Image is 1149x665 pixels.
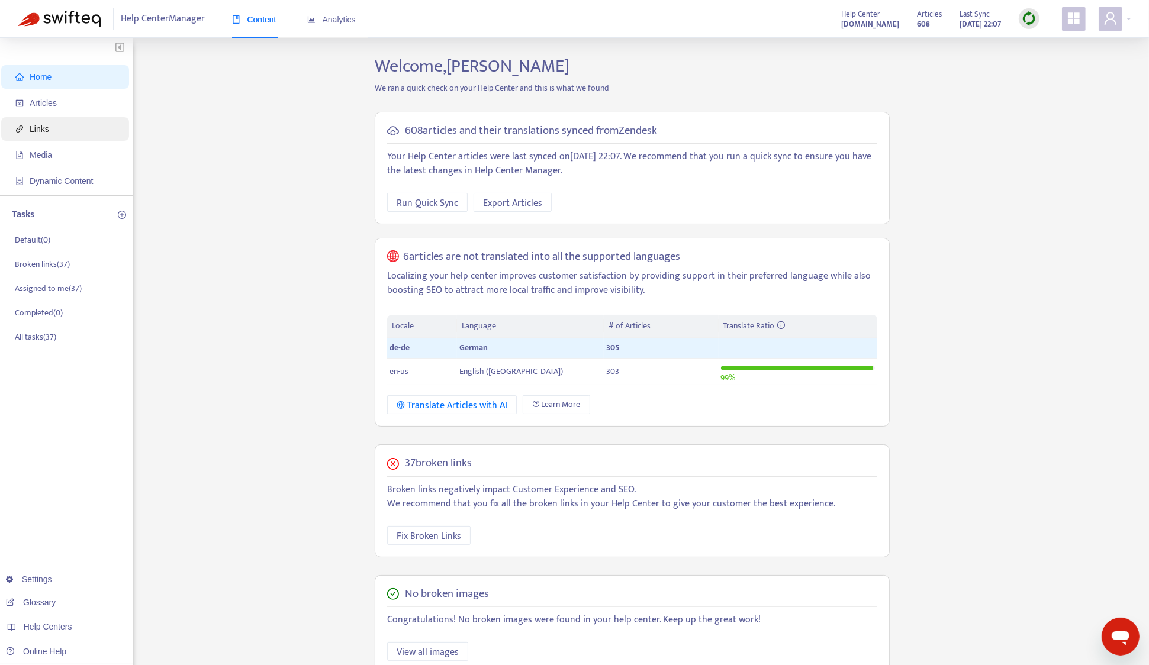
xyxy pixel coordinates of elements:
[6,647,66,656] a: Online Help
[397,398,507,413] div: Translate Articles with AI
[606,341,619,354] span: 305
[483,196,542,211] span: Export Articles
[474,193,552,212] button: Export Articles
[606,364,619,378] span: 303
[390,341,410,354] span: de-de
[375,51,569,81] span: Welcome, [PERSON_NAME]
[118,211,126,219] span: plus-circle
[18,11,101,27] img: Swifteq
[604,315,718,338] th: # of Articles
[841,17,899,31] a: [DOMAIN_NAME]
[15,151,24,159] span: file-image
[917,18,930,31] strong: 608
[841,8,880,21] span: Help Center
[15,73,24,81] span: home
[387,125,399,137] span: cloud-sync
[387,458,399,470] span: close-circle
[459,364,563,378] span: English ([GEOGRAPHIC_DATA])
[397,529,461,544] span: Fix Broken Links
[1103,11,1118,25] span: user
[542,398,581,411] span: Learn More
[24,622,72,631] span: Help Centers
[15,331,56,343] p: All tasks ( 37 )
[232,15,240,24] span: book
[721,371,736,385] span: 99 %
[121,8,205,30] span: Help Center Manager
[30,176,93,186] span: Dynamic Content
[30,72,52,82] span: Home
[1067,11,1081,25] span: appstore
[457,315,604,338] th: Language
[6,598,56,607] a: Glossary
[366,82,899,94] p: We ran a quick check on your Help Center and this is what we found
[1102,618,1140,656] iframe: Schaltfläche zum Öffnen des Messaging-Fensters
[387,642,468,661] button: View all images
[387,613,877,627] p: Congratulations! No broken images were found in your help center. Keep up the great work!
[523,395,590,414] a: Learn More
[232,15,276,24] span: Content
[15,177,24,185] span: container
[397,196,458,211] span: Run Quick Sync
[30,124,49,134] span: Links
[387,250,399,264] span: global
[459,341,488,354] span: German
[960,8,990,21] span: Last Sync
[15,282,82,295] p: Assigned to me ( 37 )
[841,18,899,31] strong: [DOMAIN_NAME]
[404,250,681,264] h5: 6 articles are not translated into all the supported languages
[15,234,50,246] p: Default ( 0 )
[307,15,356,24] span: Analytics
[15,125,24,133] span: link
[15,306,63,319] p: Completed ( 0 )
[405,124,657,138] h5: 608 articles and their translations synced from Zendesk
[387,269,877,298] p: Localizing your help center improves customer satisfaction by providing support in their preferre...
[387,150,877,178] p: Your Help Center articles were last synced on [DATE] 22:07 . We recommend that you run a quick sy...
[6,574,52,584] a: Settings
[397,645,459,660] span: View all images
[405,587,489,601] h5: No broken images
[387,588,399,600] span: check-circle
[15,258,70,270] p: Broken links ( 37 )
[30,98,57,108] span: Articles
[307,15,316,24] span: area-chart
[960,18,1001,31] strong: [DATE] 22:07
[387,526,471,545] button: Fix Broken Links
[30,150,52,160] span: Media
[405,457,472,470] h5: 37 broken links
[12,208,34,222] p: Tasks
[723,319,873,332] div: Translate Ratio
[387,315,457,338] th: Locale
[387,395,517,414] button: Translate Articles with AI
[917,8,942,21] span: Articles
[15,99,24,107] span: account-book
[390,364,408,378] span: en-us
[1022,11,1037,26] img: sync.dc5367851b00ba804db3.png
[387,483,877,511] p: Broken links negatively impact Customer Experience and SEO. We recommend that you fix all the bro...
[387,193,468,212] button: Run Quick Sync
